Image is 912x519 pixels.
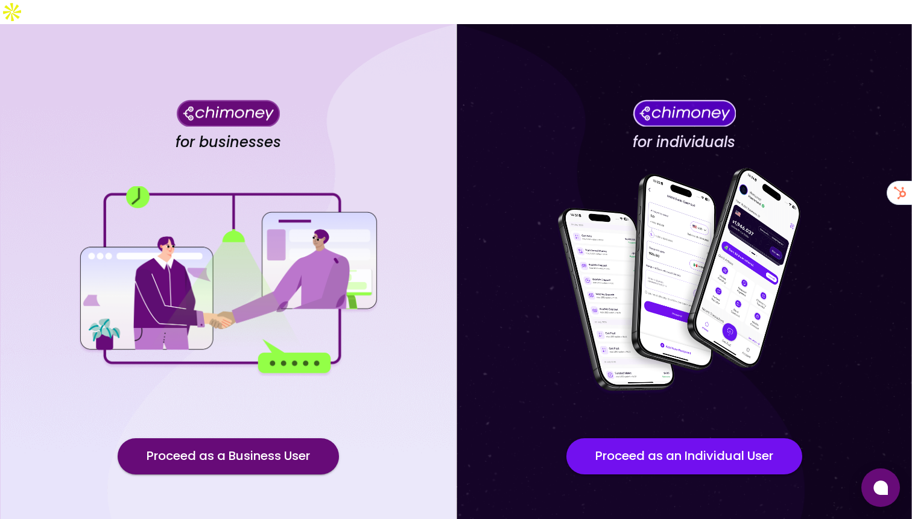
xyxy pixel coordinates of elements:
[566,438,802,474] button: Proceed as an Individual User
[177,99,280,127] img: Chimoney for businesses
[533,161,835,402] img: for individuals
[633,133,735,151] h4: for individuals
[633,99,736,127] img: Chimoney for individuals
[118,438,339,474] button: Proceed as a Business User
[176,133,281,151] h4: for businesses
[77,186,379,376] img: for businesses
[861,468,900,507] button: Open chat window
